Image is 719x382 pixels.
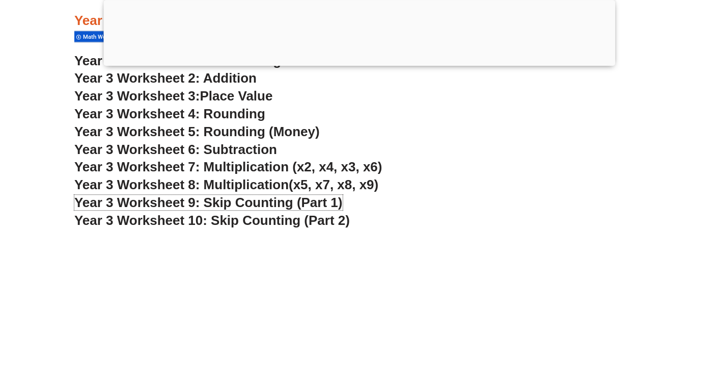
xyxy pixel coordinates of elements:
[74,195,343,210] a: Year 3 Worksheet 9: Skip Counting (Part 1)
[74,213,350,228] a: Year 3 Worksheet 10: Skip Counting (Part 2)
[549,267,719,382] iframe: Chat Widget
[74,177,378,192] a: Year 3 Worksheet 8: Multiplication(x5, x7, x8, x9)
[289,177,378,192] span: (x5, x7, x8, x9)
[74,142,277,157] a: Year 3 Worksheet 6: Subtraction
[74,106,265,121] a: Year 3 Worksheet 4: Rounding
[74,70,257,86] a: Year 3 Worksheet 2: Addition
[74,177,289,192] span: Year 3 Worksheet 8: Multiplication
[74,53,322,68] a: Year 3 Worksheet 1: Addition Algorithm
[74,88,273,104] a: Year 3 Worksheet 3:Place Value
[74,124,320,139] a: Year 3 Worksheet 5: Rounding (Money)
[74,88,200,104] span: Year 3 Worksheet 3:
[200,88,273,104] span: Place Value
[74,159,382,174] a: Year 3 Worksheet 7: Multiplication (x2, x4, x3, x6)
[83,34,131,40] span: Math Worksheets
[74,31,130,42] div: Math Worksheets
[74,12,645,30] h3: Year 3 Math Worksheets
